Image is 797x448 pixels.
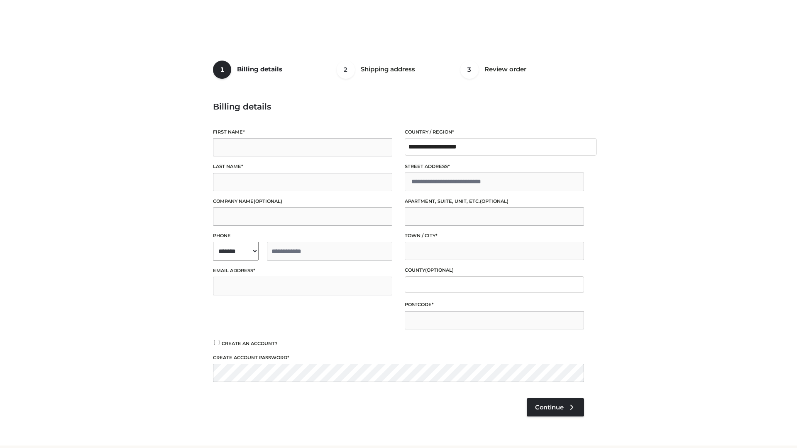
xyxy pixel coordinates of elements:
span: 1 [213,61,231,79]
label: County [405,266,584,274]
span: (optional) [254,198,282,204]
span: 2 [337,61,355,79]
label: Email address [213,267,392,275]
a: Continue [527,398,584,416]
label: Phone [213,232,392,240]
span: Shipping address [361,65,415,73]
span: Review order [484,65,526,73]
h3: Billing details [213,102,584,112]
label: Street address [405,163,584,170]
label: Apartment, suite, unit, etc. [405,197,584,205]
input: Create an account? [213,340,220,345]
span: Create an account? [222,341,278,346]
span: (optional) [425,267,454,273]
span: 3 [460,61,479,79]
span: Billing details [237,65,282,73]
label: First name [213,128,392,136]
label: Create account password [213,354,584,362]
label: Town / City [405,232,584,240]
label: Country / Region [405,128,584,136]
span: (optional) [480,198,509,204]
span: Continue [535,404,564,411]
label: Postcode [405,301,584,309]
label: Last name [213,163,392,170]
label: Company name [213,197,392,205]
